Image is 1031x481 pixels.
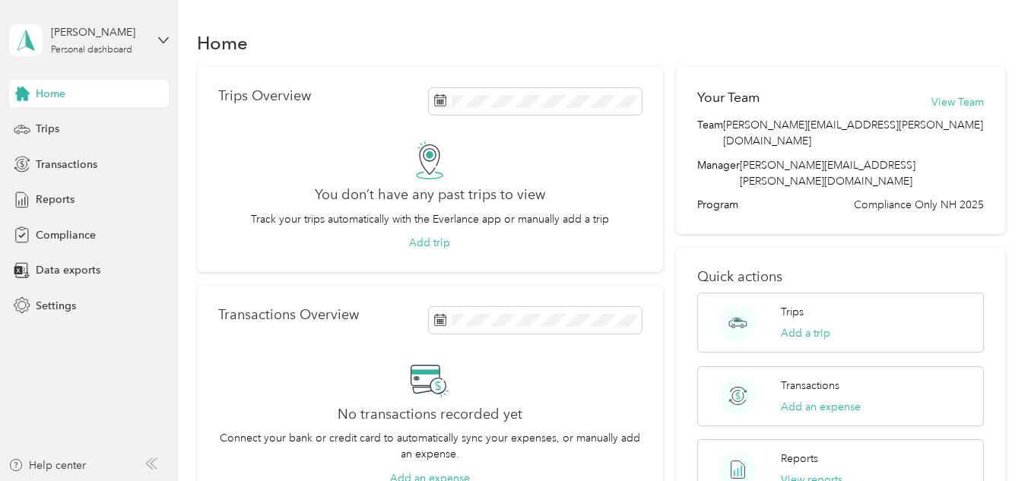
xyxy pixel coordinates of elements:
[197,35,248,51] h1: Home
[781,325,830,341] button: Add a trip
[697,197,738,213] span: Program
[781,304,804,320] p: Trips
[8,457,86,473] button: Help center
[36,227,96,243] span: Compliance
[36,157,97,172] span: Transactions
[781,451,818,467] p: Reports
[218,88,311,104] p: Trips Overview
[697,269,983,285] p: Quick actions
[51,24,146,40] div: [PERSON_NAME]
[409,235,450,251] button: Add trip
[315,187,545,203] h2: You don’t have any past trips to view
[723,117,983,149] span: [PERSON_NAME][EMAIL_ADDRESS][PERSON_NAME][DOMAIN_NAME]
[36,121,59,137] span: Trips
[51,46,132,55] div: Personal dashboard
[946,396,1031,481] iframe: Everlance-gr Chat Button Frame
[36,86,65,102] span: Home
[697,88,760,107] h2: Your Team
[697,117,723,149] span: Team
[781,378,839,394] p: Transactions
[854,197,984,213] span: Compliance Only NH 2025
[36,262,100,278] span: Data exports
[697,157,740,189] span: Manager
[36,298,76,314] span: Settings
[931,94,984,110] button: View Team
[251,211,609,227] p: Track your trips automatically with the Everlance app or manually add a trip
[338,407,522,422] h2: No transactions recorded yet
[218,430,641,462] p: Connect your bank or credit card to automatically sync your expenses, or manually add an expense.
[740,159,915,188] span: [PERSON_NAME][EMAIL_ADDRESS][PERSON_NAME][DOMAIN_NAME]
[218,307,359,323] p: Transactions Overview
[781,399,861,415] button: Add an expense
[36,191,75,207] span: Reports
